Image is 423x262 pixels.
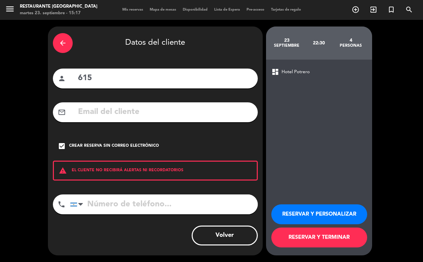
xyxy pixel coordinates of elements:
button: RESERVAR Y PERSONALIZAR [271,204,367,224]
i: arrow_back [59,39,67,47]
i: add_circle_outline [352,6,360,14]
button: Volver [192,226,258,245]
input: Email del cliente [77,105,253,119]
i: phone [58,200,65,208]
span: Tarjetas de regalo [268,8,304,12]
div: Restaurante [GEOGRAPHIC_DATA] [20,3,97,10]
input: Número de teléfono... [70,194,258,214]
div: 4 [335,38,367,43]
span: Disponibilidad [179,8,211,12]
i: mail_outline [58,108,66,116]
span: Pre-acceso [243,8,268,12]
input: Nombre del cliente [77,72,253,85]
button: RESERVAR Y TERMINAR [271,228,367,247]
i: person [58,75,66,82]
span: dashboard [271,68,279,76]
button: menu [5,4,15,16]
span: Hotel Potrero [282,68,310,76]
div: 22:30 [303,31,335,55]
i: warning [54,167,72,175]
div: personas [335,43,367,48]
i: turned_in_not [387,6,395,14]
div: Argentina: +54 [70,195,86,214]
div: martes 23. septiembre - 15:17 [20,10,97,17]
i: menu [5,4,15,14]
span: Lista de Espera [211,8,243,12]
div: septiembre [271,43,303,48]
i: search [405,6,413,14]
span: Mapa de mesas [146,8,179,12]
div: Datos del cliente [53,31,258,55]
div: 23 [271,38,303,43]
div: Crear reserva sin correo electrónico [69,143,159,149]
i: check_box [58,142,66,150]
i: exit_to_app [369,6,377,14]
div: EL CLIENTE NO RECIBIRÁ ALERTAS NI RECORDATORIOS [53,161,258,181]
span: Mis reservas [119,8,146,12]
